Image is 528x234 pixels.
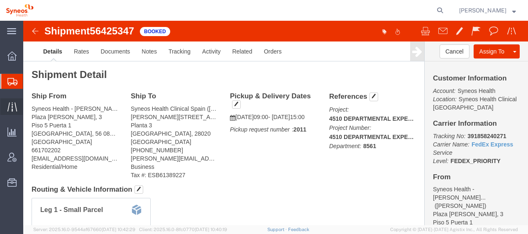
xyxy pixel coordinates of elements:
a: Feedback [288,227,309,232]
button: [PERSON_NAME] [459,5,516,15]
span: [DATE] 10:40:19 [195,227,227,232]
span: Igor Lopez Campayo [459,6,506,15]
span: Copyright © [DATE]-[DATE] Agistix Inc., All Rights Reserved [390,226,518,233]
span: Client: 2025.16.0-8fc0770 [139,227,227,232]
iframe: FS Legacy Container [23,21,528,225]
span: Server: 2025.16.0-9544af67660 [33,227,135,232]
span: [DATE] 10:42:29 [102,227,135,232]
img: logo [6,4,34,17]
a: Support [267,227,288,232]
